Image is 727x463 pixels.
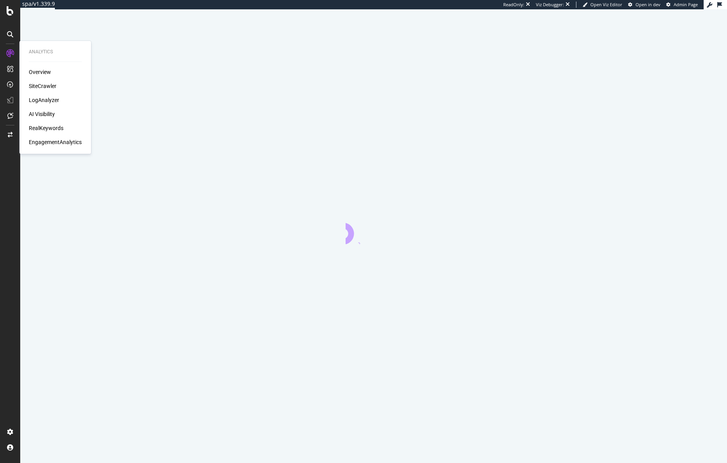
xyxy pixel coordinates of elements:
[583,2,622,8] a: Open Viz Editor
[29,138,82,146] a: EngagementAnalytics
[346,216,402,244] div: animation
[29,110,55,118] a: AI Visibility
[29,96,59,104] a: LogAnalyzer
[628,2,660,8] a: Open in dev
[29,82,56,90] a: SiteCrawler
[503,2,524,8] div: ReadOnly:
[674,2,698,7] span: Admin Page
[29,68,51,76] a: Overview
[666,2,698,8] a: Admin Page
[590,2,622,7] span: Open Viz Editor
[636,2,660,7] span: Open in dev
[29,124,63,132] a: RealKeywords
[29,49,82,55] div: Analytics
[536,2,564,8] div: Viz Debugger:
